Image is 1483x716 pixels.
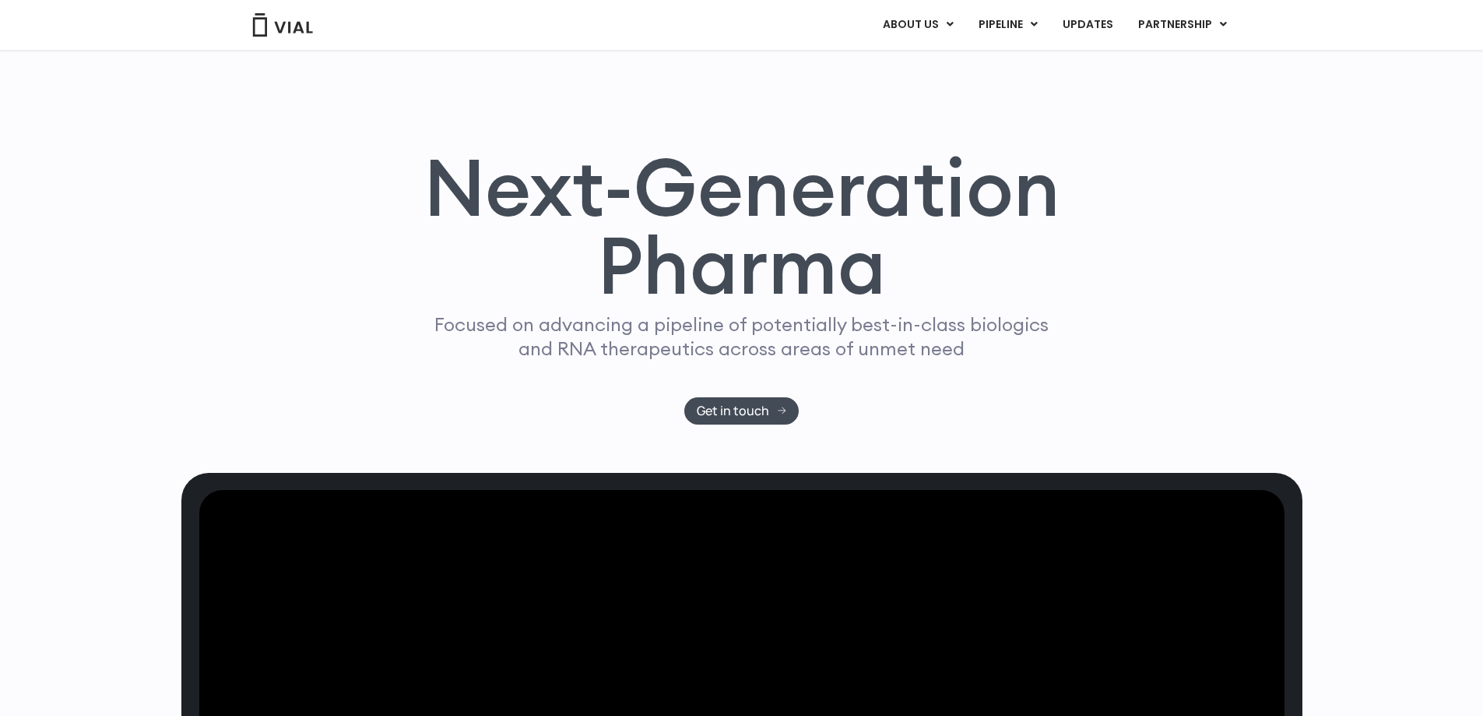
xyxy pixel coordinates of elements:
a: ABOUT USMenu Toggle [870,12,965,38]
img: Vial Logo [251,13,314,37]
a: UPDATES [1050,12,1125,38]
a: Get in touch [684,397,799,425]
h1: Next-Generation Pharma [405,148,1079,305]
p: Focused on advancing a pipeline of potentially best-in-class biologics and RNA therapeutics acros... [428,312,1056,361]
span: Get in touch [697,405,769,417]
a: PIPELINEMenu Toggle [966,12,1049,38]
a: PARTNERSHIPMenu Toggle [1126,12,1239,38]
